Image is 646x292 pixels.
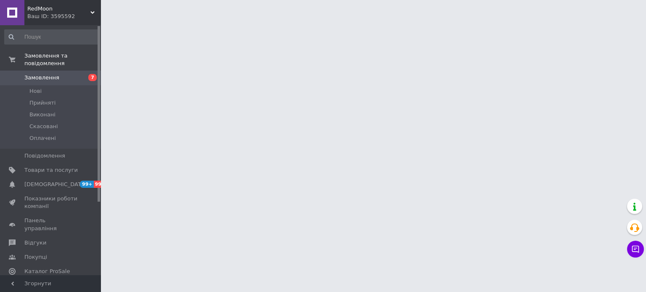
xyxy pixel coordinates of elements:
[24,253,47,261] span: Покупці
[88,74,97,81] span: 7
[24,52,101,67] span: Замовлення та повідомлення
[27,5,90,13] span: RedMoon
[24,239,46,247] span: Відгуки
[94,181,108,188] span: 99+
[627,241,644,258] button: Чат з покупцем
[24,74,59,82] span: Замовлення
[29,134,56,142] span: Оплачені
[24,195,78,210] span: Показники роботи компанії
[24,268,70,275] span: Каталог ProSale
[29,87,42,95] span: Нові
[80,181,94,188] span: 99+
[29,99,56,107] span: Прийняті
[24,166,78,174] span: Товари та послуги
[24,181,87,188] span: [DEMOGRAPHIC_DATA]
[24,152,65,160] span: Повідомлення
[27,13,101,20] div: Ваш ID: 3595592
[29,123,58,130] span: Скасовані
[24,217,78,232] span: Панель управління
[29,111,56,118] span: Виконані
[4,29,99,45] input: Пошук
